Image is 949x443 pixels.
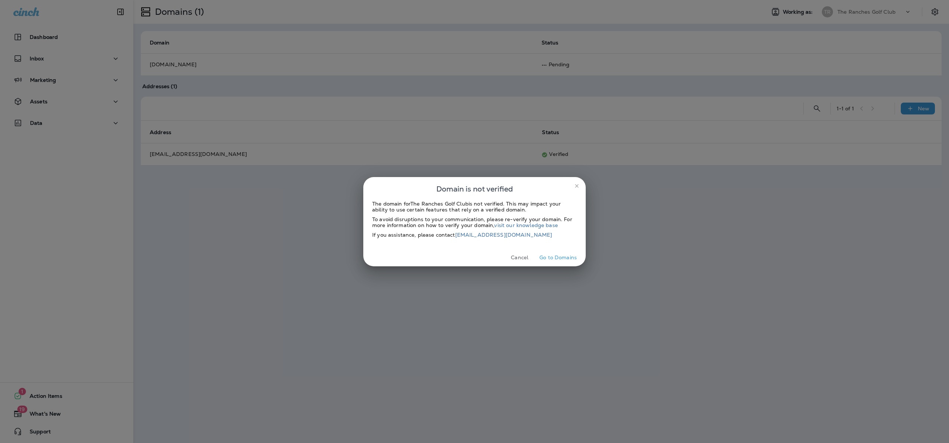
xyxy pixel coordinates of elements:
span: Domain is not verified [436,183,513,195]
a: visit our knowledge base [494,222,558,229]
button: Go to Domains [536,252,580,263]
div: The domain for The Ranches Golf Club is not verified. This may impact your ability to use certain... [372,201,577,213]
a: [EMAIL_ADDRESS][DOMAIN_NAME] [455,232,552,238]
div: If you assistance, please contact [372,232,577,238]
button: Cancel [506,252,533,263]
button: close [571,180,583,192]
div: To avoid disruptions to your communication, please re-verify your domain. For more information on... [372,216,577,228]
